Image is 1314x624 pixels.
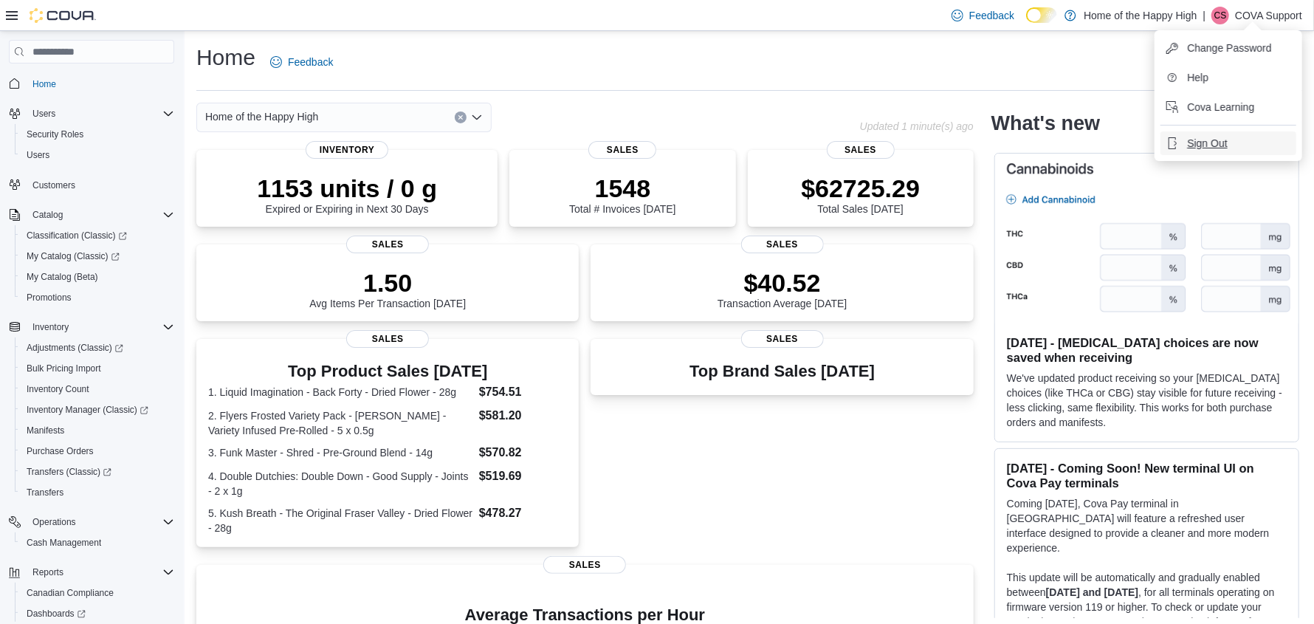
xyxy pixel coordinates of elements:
span: Adjustments (Classic) [21,339,174,357]
button: Security Roles [15,124,180,145]
h3: [DATE] - Coming Soon! New terminal UI on Cova Pay terminals [1007,461,1287,490]
a: Canadian Compliance [21,584,120,602]
div: Expired or Expiring in Next 30 Days [257,174,437,215]
span: Home of the Happy High [205,108,318,126]
button: Customers [3,174,180,196]
a: Manifests [21,422,70,439]
a: My Catalog (Classic) [15,246,180,267]
span: Promotions [21,289,174,306]
dd: $519.69 [479,467,568,485]
dt: 4. Double Dutchies: Double Down - Good Supply - Joints - 2 x 1g [208,469,473,498]
span: My Catalog (Classic) [21,247,174,265]
span: Transfers (Classic) [21,463,174,481]
span: Reports [32,566,63,578]
span: Catalog [27,206,174,224]
span: Canadian Compliance [21,584,174,602]
button: Users [15,145,180,165]
a: Purchase Orders [21,442,100,460]
span: Cash Management [27,537,101,549]
span: Inventory Count [27,383,89,395]
p: 1153 units / 0 g [257,174,437,203]
span: Inventory [306,141,388,159]
h1: Home [196,43,255,72]
p: We've updated product receiving so your [MEDICAL_DATA] choices (like THCa or CBG) stay visible fo... [1007,371,1287,430]
span: Purchase Orders [21,442,174,460]
a: Security Roles [21,126,89,143]
p: 1.50 [309,268,466,298]
span: Classification (Classic) [27,230,127,241]
span: Manifests [21,422,174,439]
span: CS [1214,7,1227,24]
button: Home [3,72,180,94]
span: Inventory [27,318,174,336]
a: Transfers [21,484,69,501]
span: Feedback [969,8,1014,23]
button: Operations [3,512,180,532]
button: Users [3,103,180,124]
span: Sales [346,236,429,253]
a: Feedback [264,47,339,77]
a: My Catalog (Classic) [21,247,125,265]
a: Home [27,75,62,93]
p: Home of the Happy High [1084,7,1197,24]
span: Catalog [32,209,63,221]
span: Home [32,78,56,90]
span: Bulk Pricing Import [27,363,101,374]
span: Sales [741,330,824,348]
button: Purchase Orders [15,441,180,462]
span: Operations [27,513,174,531]
span: Dashboards [21,605,174,623]
button: Inventory [27,318,75,336]
span: Sales [543,556,626,574]
span: Bulk Pricing Import [21,360,174,377]
a: Transfers (Classic) [21,463,117,481]
h3: Top Product Sales [DATE] [208,363,567,380]
h4: Average Transactions per Hour [208,606,962,624]
button: Cash Management [15,532,180,553]
a: Classification (Classic) [15,225,180,246]
button: Clear input [455,112,467,123]
span: Inventory Manager (Classic) [27,404,148,416]
button: Manifests [15,420,180,441]
span: Sales [827,141,895,159]
a: Inventory Manager (Classic) [21,401,154,419]
a: My Catalog (Beta) [21,268,104,286]
button: Reports [27,563,69,581]
dd: $754.51 [479,383,568,401]
span: Security Roles [21,126,174,143]
button: Reports [3,562,180,583]
span: Sales [741,236,824,253]
button: Change Password [1160,36,1296,60]
span: Home [27,74,174,92]
span: Dark Mode [1026,23,1027,24]
h3: Top Brand Sales [DATE] [689,363,875,380]
div: Avg Items Per Transaction [DATE] [309,268,466,309]
span: Users [27,149,49,161]
dt: 5. Kush Breath - The Original Fraser Valley - Dried Flower - 28g [208,506,473,535]
span: Dashboards [27,608,86,620]
img: Cova [30,8,96,23]
a: Users [21,146,55,164]
span: Classification (Classic) [21,227,174,244]
p: Coming [DATE], Cova Pay terminal in [GEOGRAPHIC_DATA] will feature a refreshed user interface des... [1007,496,1287,555]
input: Dark Mode [1026,7,1057,23]
span: Promotions [27,292,72,304]
span: Adjustments (Classic) [27,342,123,354]
h2: What's new [991,112,1100,135]
a: Adjustments (Classic) [21,339,129,357]
span: My Catalog (Beta) [21,268,174,286]
button: Transfers [15,482,180,503]
button: Bulk Pricing Import [15,358,180,379]
span: Users [21,146,174,164]
dd: $478.27 [479,504,568,522]
span: Transfers [21,484,174,501]
button: My Catalog (Beta) [15,267,180,287]
div: COVA Support [1211,7,1229,24]
span: Feedback [288,55,333,69]
a: Bulk Pricing Import [21,360,107,377]
span: Customers [27,176,174,194]
button: Inventory [3,317,180,337]
button: Sign Out [1160,131,1296,155]
a: Adjustments (Classic) [15,337,180,358]
span: My Catalog (Classic) [27,250,120,262]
